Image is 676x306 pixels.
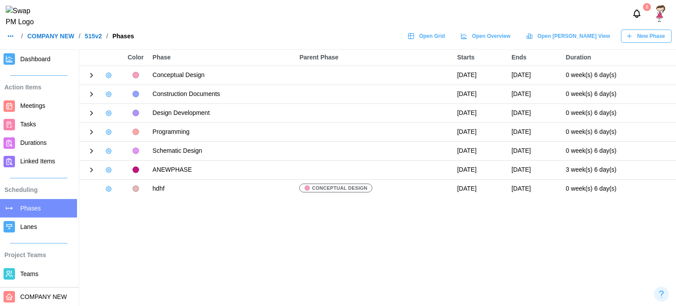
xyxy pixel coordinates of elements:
img: depositphotos_122830654-stock-illustration-little-girl-cute-character.jpg [652,5,669,22]
th: Parent Phase [295,50,452,66]
td: [DATE] [507,141,561,160]
td: [DATE] [453,85,507,103]
span: Open Overview [472,30,510,42]
div: / [107,33,108,39]
span: Meetings [20,102,45,109]
td: [DATE] [507,85,561,103]
td: 0 week(s) 6 day(s) [562,103,676,122]
td: [DATE] [453,179,507,198]
a: Open Grid [403,29,452,43]
a: Open Overview [456,29,517,43]
span: Teams [20,270,38,277]
span: Conceptual Design [312,184,367,192]
td: [DATE] [453,141,507,160]
td: [DATE] [507,66,561,85]
th: Ends [507,50,561,66]
div: Schematic Design [153,146,291,156]
span: Durations [20,139,47,146]
span: Open Grid [419,30,445,42]
div: Design Development [153,108,291,118]
a: COMPANY NEW [27,33,74,39]
td: [DATE] [507,160,561,179]
span: New Phase [637,30,665,42]
img: Swap PM Logo [6,6,41,28]
div: ANEWPHASE [153,165,291,175]
td: 0 week(s) 6 day(s) [562,141,676,160]
th: Color [123,50,148,66]
td: [DATE] [507,103,561,122]
div: Phases [112,33,134,39]
th: Duration [562,50,676,66]
td: 3 week(s) 6 day(s) [562,160,676,179]
th: Phase [148,50,295,66]
span: COMPANY NEW [20,293,67,300]
span: Open [PERSON_NAME] View [537,30,610,42]
td: [DATE] [507,122,561,141]
div: Construction Documents [153,89,291,99]
td: [DATE] [453,103,507,122]
div: Programming [153,127,291,137]
td: 0 week(s) 6 day(s) [562,85,676,103]
div: / [21,33,23,39]
a: Open [PERSON_NAME] View [522,29,617,43]
td: [DATE] [453,66,507,85]
a: 515v2 [85,33,102,39]
td: 0 week(s) 6 day(s) [562,122,676,141]
button: Notifications [629,6,644,21]
span: Phases [20,205,41,212]
div: / [79,33,81,39]
span: Lanes [20,223,37,230]
td: [DATE] [453,160,507,179]
td: 0 week(s) 6 day(s) [562,179,676,198]
span: Linked Items [20,158,55,165]
th: Starts [453,50,507,66]
td: [DATE] [507,179,561,198]
div: hdhf [153,184,291,194]
span: Tasks [20,121,36,128]
a: SShetty platform admin [652,5,669,22]
td: [DATE] [453,122,507,141]
div: 8 [643,3,651,11]
span: Dashboard [20,55,51,63]
button: New Phase [621,29,672,43]
td: 0 week(s) 6 day(s) [562,66,676,85]
div: Conceptual Design [153,70,291,80]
